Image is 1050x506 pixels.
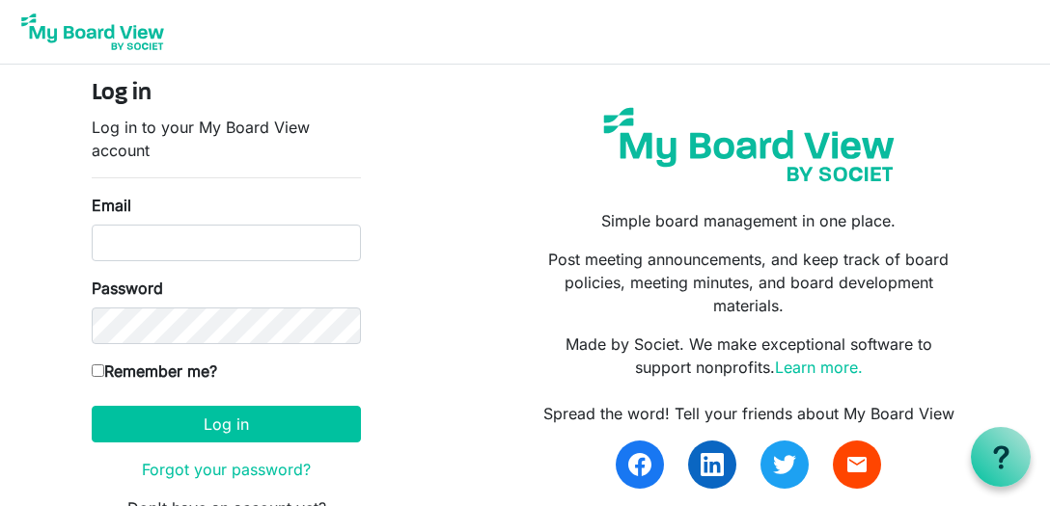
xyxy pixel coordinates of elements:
p: Simple board management in one place. [539,209,958,232]
h4: Log in [92,80,361,108]
a: email [833,440,881,489]
img: twitter.svg [773,453,796,476]
a: Learn more. [775,358,863,377]
span: email [845,453,869,476]
img: linkedin.svg [701,453,724,476]
a: Forgot your password? [142,460,311,479]
label: Email [92,194,131,217]
button: Log in [92,406,361,442]
img: my-board-view-societ.svg [592,95,906,194]
img: facebook.svg [628,453,651,476]
input: Remember me? [92,364,104,377]
label: Password [92,277,163,300]
img: My Board View Logo [15,8,170,56]
label: Remember me? [92,360,217,383]
div: Spread the word! Tell your friends about My Board View [539,402,958,425]
p: Made by Societ. We make exceptional software to support nonprofits. [539,333,958,379]
p: Log in to your My Board View account [92,116,361,162]
p: Post meeting announcements, and keep track of board policies, meeting minutes, and board developm... [539,248,958,317]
